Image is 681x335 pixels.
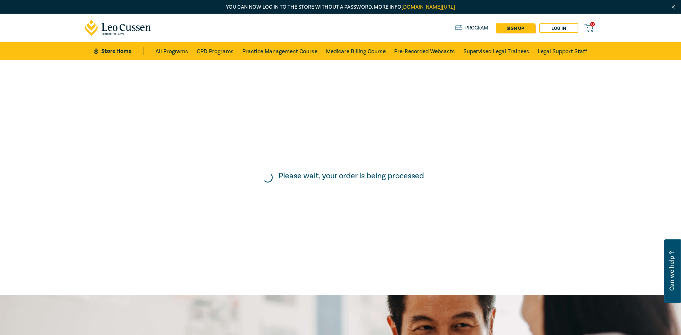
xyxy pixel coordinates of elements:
a: Supervised Legal Trainees [463,42,529,60]
a: Log in [539,23,578,33]
a: Pre-Recorded Webcasts [394,42,455,60]
a: Legal Support Staff [538,42,587,60]
p: You can now log in to the store without a password. More info [85,3,596,11]
a: Practice Management Course [242,42,317,60]
img: Close [670,4,676,10]
a: All Programs [155,42,188,60]
a: sign up [496,23,535,33]
a: Medicare Billing Course [326,42,386,60]
a: CPD Programs [197,42,234,60]
a: Program [455,24,489,32]
h5: Please wait, your order is being processed [279,171,424,180]
a: Store Home [94,47,144,55]
span: 0 [590,22,595,27]
span: Can we help ? [668,244,675,298]
a: [DOMAIN_NAME][URL] [401,4,455,10]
